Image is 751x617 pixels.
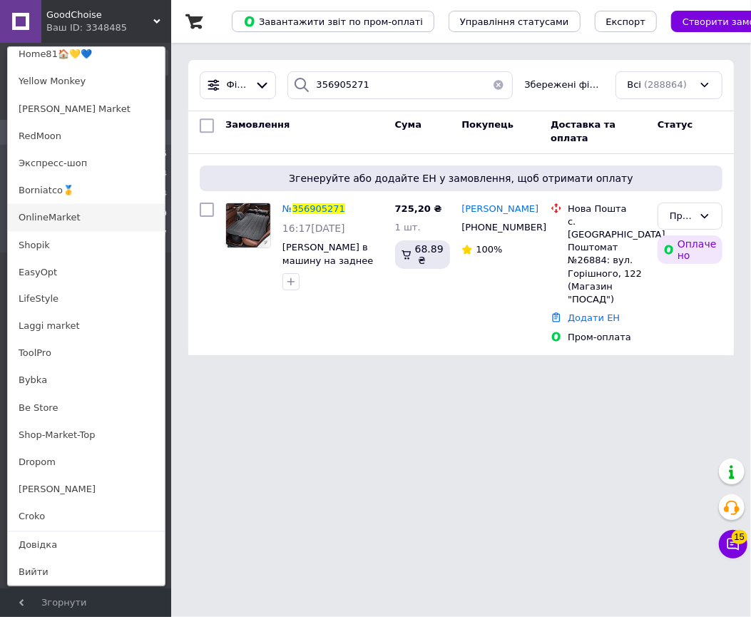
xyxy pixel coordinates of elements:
span: Покупець [461,120,514,131]
a: Фото товару [225,203,271,248]
button: Очистить [484,71,513,99]
a: Home81🏠💛💙 [8,41,165,68]
a: №356905271 [282,203,345,214]
a: Yellow Monkey [8,68,165,95]
button: Чат з покупцем15 [719,530,747,559]
a: Экспресс-шоп [8,150,165,177]
span: 725,20 ₴ [395,203,442,214]
a: EasyOpt [8,259,165,286]
button: Управління статусами [449,11,581,32]
a: Довідка [8,532,165,559]
span: Згенеруйте або додайте ЕН у замовлення, щоб отримати оплату [205,171,717,185]
a: [PERSON_NAME] в машину на заднее сиденье с насосом, 135x80 см, Черный / Матрас надувной / Кровать... [282,242,382,332]
a: Dropom [8,449,165,476]
div: Прийнято [670,209,693,224]
div: Ваш ID: 3348485 [46,21,106,34]
span: 356905271 [292,203,345,214]
span: 1 шт. [395,222,421,233]
span: № [282,203,292,214]
span: Управління статусами [460,16,569,27]
a: Laggi market [8,313,165,340]
input: Пошук за номером замовлення, ПІБ покупця, номером телефону, Email, номером накладної [287,71,514,99]
a: Вийти [8,559,165,586]
div: Нова Пошта [568,203,646,215]
a: ToolPro [8,340,165,367]
a: OnlineMarket [8,204,165,231]
span: [PERSON_NAME] [461,203,538,214]
div: с. [GEOGRAPHIC_DATA], Поштомат №26884: вул. Горішного, 122 (Магазин "ПОСАД") [568,215,646,306]
a: [PERSON_NAME] [8,476,165,504]
a: Croko [8,504,165,531]
button: Завантажити звіт по пром-оплаті [232,11,434,32]
span: 15 [732,530,747,544]
span: Cума [395,120,422,131]
span: Фільтри [227,78,249,92]
span: Всі [628,78,642,92]
span: Доставка та оплата [551,120,615,144]
span: Замовлення [225,120,290,131]
span: Експорт [606,16,646,27]
div: Оплачено [658,235,722,264]
div: Пром-оплата [568,331,646,344]
a: Shopik [8,232,165,259]
img: Фото товару [226,203,270,248]
a: [PERSON_NAME] [461,203,538,216]
button: Експорт [595,11,658,32]
span: Завантажити звіт по пром-оплаті [243,15,423,28]
span: 16:17[DATE] [282,223,345,234]
span: 100% [476,244,502,255]
a: LifeStyle [8,286,165,313]
a: [PERSON_NAME] Market [8,96,165,123]
a: Borniatco🥇 [8,177,165,204]
a: Be Store [8,395,165,422]
div: 68.89 ₴ [395,240,451,269]
span: Статус [658,120,693,131]
a: Додати ЕН [568,312,620,323]
a: Shop-Market-Top [8,422,165,449]
span: [PHONE_NUMBER] [461,222,546,233]
span: GoodChoise [46,9,153,21]
a: RedMoon [8,123,165,150]
span: (288864) [644,79,687,90]
span: Збережені фільтри: [524,78,603,92]
a: Bybka [8,367,165,394]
